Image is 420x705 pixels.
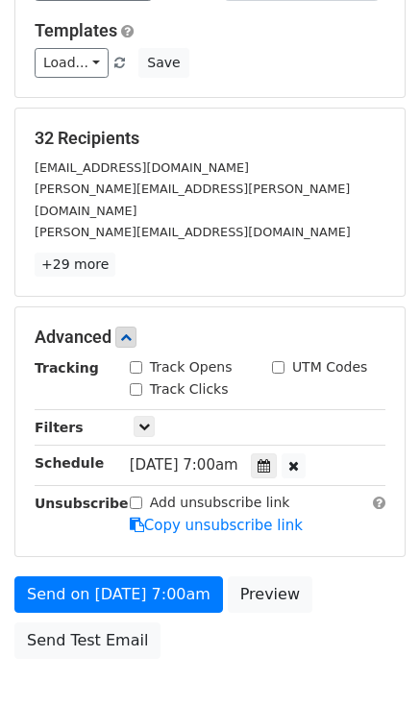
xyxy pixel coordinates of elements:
[14,576,223,613] a: Send on [DATE] 7:00am
[35,360,99,376] strong: Tracking
[35,225,351,239] small: [PERSON_NAME][EMAIL_ADDRESS][DOMAIN_NAME]
[35,253,115,277] a: +29 more
[35,455,104,471] strong: Schedule
[324,613,420,705] iframe: Chat Widget
[292,357,367,377] label: UTM Codes
[35,496,129,511] strong: Unsubscribe
[138,48,188,78] button: Save
[150,379,229,400] label: Track Clicks
[35,160,249,175] small: [EMAIL_ADDRESS][DOMAIN_NAME]
[35,420,84,435] strong: Filters
[35,182,350,218] small: [PERSON_NAME][EMAIL_ADDRESS][PERSON_NAME][DOMAIN_NAME]
[14,622,161,659] a: Send Test Email
[228,576,312,613] a: Preview
[35,48,109,78] a: Load...
[150,493,290,513] label: Add unsubscribe link
[130,456,238,474] span: [DATE] 7:00am
[35,128,385,149] h5: 32 Recipients
[35,20,117,40] a: Templates
[130,517,303,534] a: Copy unsubscribe link
[35,327,385,348] h5: Advanced
[150,357,233,377] label: Track Opens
